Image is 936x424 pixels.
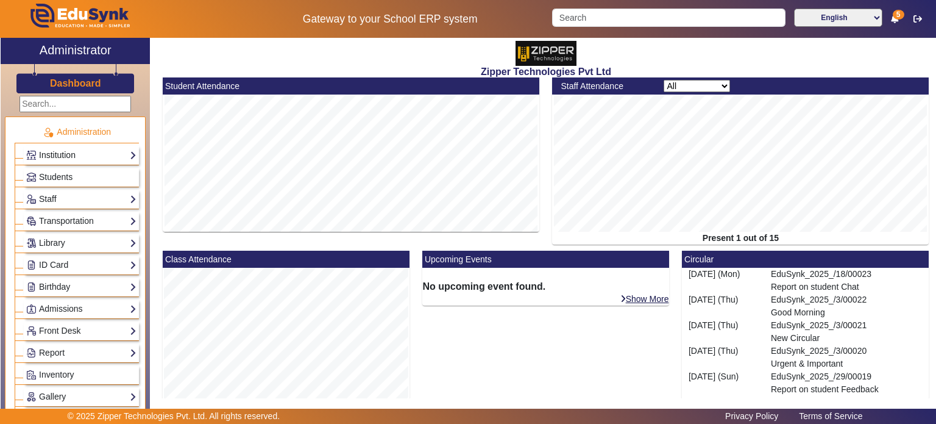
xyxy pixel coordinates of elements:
a: Administrator [1,38,150,64]
div: [DATE] (Thu) [682,319,764,345]
p: New Circular [771,332,923,345]
h2: Zipper Technologies Pvt Ltd [157,66,935,77]
h2: Administrator [40,43,112,57]
h6: No upcoming event found. [422,281,669,292]
div: EduSynk_2025_/29/00019 [764,370,929,396]
span: Students [39,172,73,182]
p: Good Morning [771,306,923,319]
p: Report on student Feedback [771,383,923,396]
div: EduSynk_2025_/18/00023 [764,268,929,293]
p: © 2025 Zipper Technologies Pvt. Ltd. All rights reserved. [68,410,280,423]
div: Present 1 out of 15 [552,232,929,245]
p: Administration [15,126,139,138]
input: Search... [19,96,131,112]
mat-card-header: Class Attendance [163,251,409,268]
div: [DATE] (Thu) [682,293,764,319]
a: Privacy Policy [719,408,784,424]
a: Inventory [26,368,136,382]
img: 36227e3f-cbf6-4043-b8fc-b5c5f2957d0a [516,41,576,66]
a: Show More [879,397,929,408]
div: EduSynk_2025_/3/00020 [764,345,929,370]
h3: Dashboard [50,77,101,89]
div: EduSynk_2025_/3/00021 [764,319,929,345]
div: EduSynk_2025_/3/00022 [764,293,929,319]
img: Administration.png [43,127,54,138]
a: Terms of Service [793,408,868,424]
mat-card-header: Student Attendance [163,77,539,95]
p: Urgent & Important [771,358,923,370]
span: Inventory [39,370,74,379]
input: Search [552,9,785,27]
a: Show More [620,293,670,304]
a: Dashboard [49,77,102,90]
a: Students [26,170,136,184]
mat-card-header: Circular [682,251,929,268]
div: [DATE] (Sun) [682,370,764,396]
img: Inventory.png [27,370,36,379]
img: Students.png [27,173,36,182]
div: [DATE] (Thu) [682,345,764,370]
div: Staff Attendance [555,80,658,93]
h5: Gateway to your School ERP system [241,13,539,26]
mat-card-header: Upcoming Events [422,251,669,268]
div: [DATE] (Mon) [682,268,764,293]
p: Report on student Chat [771,281,923,293]
span: 5 [893,10,904,20]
